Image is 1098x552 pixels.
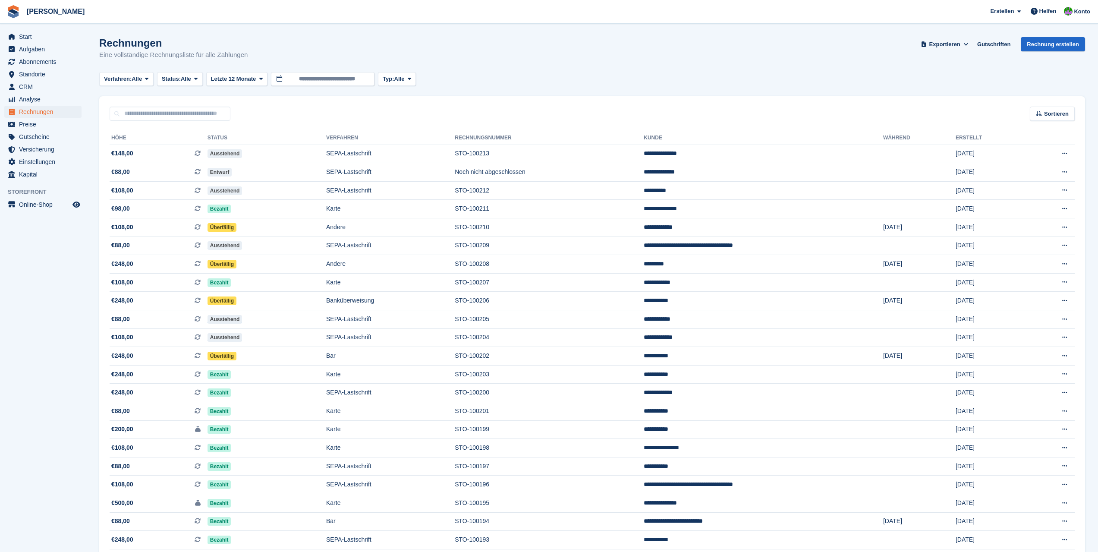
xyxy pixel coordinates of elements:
td: STO-100193 [455,531,644,549]
td: [DATE] [883,218,956,237]
td: [DATE] [883,292,956,310]
td: [DATE] [956,145,1026,163]
a: Rechnung erstellen [1021,37,1085,51]
span: Exportieren [929,40,960,49]
span: Status: [162,75,181,83]
td: [DATE] [956,292,1026,310]
td: [DATE] [956,384,1026,402]
td: SEPA-Lastschrift [326,457,455,476]
span: Analyse [19,93,71,105]
td: [DATE] [956,237,1026,255]
span: Bezahlt [208,499,231,508]
span: Bezahlt [208,278,231,287]
span: Storefront [8,188,86,196]
td: STO-100196 [455,476,644,494]
button: Typ: Alle [378,72,416,86]
td: SEPA-Lastschrift [326,310,455,329]
span: Alle [132,75,142,83]
span: €248,00 [111,259,133,268]
span: Online-Shop [19,199,71,211]
a: Gutschriften [974,37,1014,51]
span: €200,00 [111,425,133,434]
td: [DATE] [956,273,1026,292]
a: menu [4,81,82,93]
span: €108,00 [111,186,133,195]
a: menu [4,106,82,118]
span: Aufgaben [19,43,71,55]
span: Verfahren: [104,75,132,83]
button: Verfahren: Alle [99,72,154,86]
img: stora-icon-8386f47178a22dfd0bd8f6a31ec36ba5ce8667c1dd55bd0f319d3a0aa187defe.svg [7,5,20,18]
a: [PERSON_NAME] [23,4,88,19]
td: Karte [326,402,455,421]
td: [DATE] [956,494,1026,512]
th: Verfahren [326,131,455,145]
td: SEPA-Lastschrift [326,145,455,163]
a: menu [4,118,82,130]
td: SEPA-Lastschrift [326,476,455,494]
td: STO-100198 [455,439,644,457]
td: SEPA-Lastschrift [326,163,455,182]
td: [DATE] [883,255,956,274]
td: STO-100204 [455,328,644,347]
span: Ausstehend [208,186,242,195]
span: Erstellen [990,7,1014,16]
span: Letzte 12 Monate [211,75,256,83]
td: STO-100203 [455,365,644,384]
a: Speisekarte [4,199,82,211]
td: Karte [326,200,455,218]
span: Entwurf [208,168,232,177]
span: Kapital [19,168,71,180]
td: SEPA-Lastschrift [326,328,455,347]
td: [DATE] [956,310,1026,329]
span: Überfällig [208,223,236,232]
a: menu [4,131,82,143]
span: Gutscheine [19,131,71,143]
span: Alle [181,75,191,83]
span: Bezahlt [208,205,231,213]
td: [DATE] [956,181,1026,200]
span: €98,00 [111,204,130,213]
td: STO-100209 [455,237,644,255]
td: [DATE] [956,200,1026,218]
a: menu [4,68,82,80]
h1: Rechnungen [99,37,248,49]
td: STO-100205 [455,310,644,329]
span: €88,00 [111,315,130,324]
td: STO-100210 [455,218,644,237]
span: Rechnungen [19,106,71,118]
td: [DATE] [956,420,1026,439]
td: [DATE] [956,439,1026,457]
span: Bezahlt [208,388,231,397]
td: [DATE] [956,402,1026,421]
a: menu [4,56,82,68]
th: Während [883,131,956,145]
span: Abonnements [19,56,71,68]
a: menu [4,156,82,168]
td: Noch nicht abgeschlossen [455,163,644,182]
span: Ausstehend [208,315,242,324]
span: Sortieren [1044,110,1069,118]
span: Einstellungen [19,156,71,168]
span: €88,00 [111,407,130,416]
td: STO-100213 [455,145,644,163]
span: Überfällig [208,260,236,268]
span: Helfen [1039,7,1057,16]
span: €88,00 [111,462,130,471]
td: Karte [326,365,455,384]
span: Bezahlt [208,517,231,526]
a: menu [4,143,82,155]
span: €108,00 [111,223,133,232]
span: Ausstehend [208,333,242,342]
span: Ausstehend [208,149,242,158]
span: Bezahlt [208,425,231,434]
span: €108,00 [111,333,133,342]
span: €248,00 [111,351,133,360]
th: Status [208,131,326,145]
td: STO-100197 [455,457,644,476]
td: [DATE] [883,347,956,366]
td: [DATE] [956,512,1026,531]
span: Versicherung [19,143,71,155]
td: STO-100211 [455,200,644,218]
td: SEPA-Lastschrift [326,237,455,255]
